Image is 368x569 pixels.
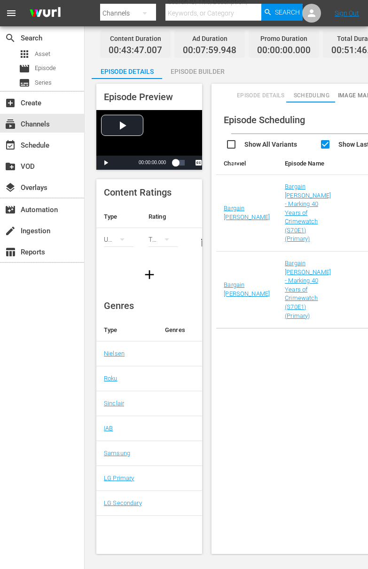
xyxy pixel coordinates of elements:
span: Series [35,78,52,87]
button: Play [96,156,115,170]
a: LG Primary [104,474,134,482]
span: Asset [19,48,30,60]
table: simple table [96,205,202,257]
img: ans4CAIJ8jUAAAAAAAAAAAAAAAAAAAAAAAAgQb4GAAAAAAAAAAAAAAAAAAAAAAAAJMjXAAAAAAAAAAAAAAAAAAAAAAAAgAT5G... [23,2,68,24]
span: 00:00:00.000 [139,160,166,165]
div: Ad Duration [183,32,236,45]
a: Nielsen [104,350,125,357]
span: Channels [5,119,16,130]
span: VOD [5,161,16,172]
button: Search [261,4,303,21]
span: Episode Scheduling [224,114,305,126]
span: Episode Preview [104,91,173,103]
div: Content Duration [109,32,162,45]
a: Roku [104,375,117,382]
a: Bargain [PERSON_NAME] - Marking 40 Years of Crimewatch (S70E1) (Primary) [285,183,331,242]
button: delete [193,231,216,254]
a: Bargain [PERSON_NAME] - Marking 40 Years of Crimewatch (S70E1) (Primary) [285,260,331,319]
span: Asset [35,49,50,59]
div: Episode Builder [162,60,233,83]
a: IAB [104,425,113,432]
span: Schedule [5,140,16,151]
th: Type [96,319,157,341]
th: Rating [141,205,186,228]
th: Episode Name [277,152,338,175]
a: Sign Out [335,9,359,17]
span: 00:43:47.007 [109,45,162,56]
div: Progress Bar [175,160,185,166]
button: Fullscreen [246,156,265,170]
span: Genres [104,300,134,311]
span: Series [19,77,30,88]
button: Jump To Time [208,156,227,170]
th: Genres [157,319,193,341]
span: delete [199,237,210,248]
span: 00:07:59.948 [183,45,236,56]
span: Episode [35,63,56,73]
a: Samsung [104,450,130,457]
div: USA_PR ([GEOGRAPHIC_DATA]) [104,226,133,253]
div: Video Player [96,110,202,170]
button: Episode Details [92,60,162,79]
span: Episode [19,63,30,74]
th: Type [96,205,141,228]
button: Captions [189,156,208,170]
th: Channel [216,152,277,175]
span: Search [5,32,16,44]
span: menu [6,8,17,19]
span: Content Ratings [104,187,172,198]
span: Reports [5,246,16,258]
span: 00:00:00.000 [257,45,311,56]
a: Bargain [PERSON_NAME] [224,281,270,297]
span: Automation [5,204,16,215]
button: Episode Builder [162,60,233,79]
div: Promo Duration [257,32,311,45]
span: Search [275,4,300,21]
span: Ingestion [5,225,16,237]
a: Sinclair [104,400,124,407]
span: Scheduling [287,91,336,101]
a: Bargain [PERSON_NAME] [224,205,270,221]
a: LG Secondary [104,499,142,506]
span: Overlays [5,182,16,193]
div: TVG [149,226,178,253]
div: Episode Details [92,60,162,83]
button: Picture-in-Picture [227,156,246,170]
span: Episode Details [236,91,285,101]
span: Create [5,97,16,109]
